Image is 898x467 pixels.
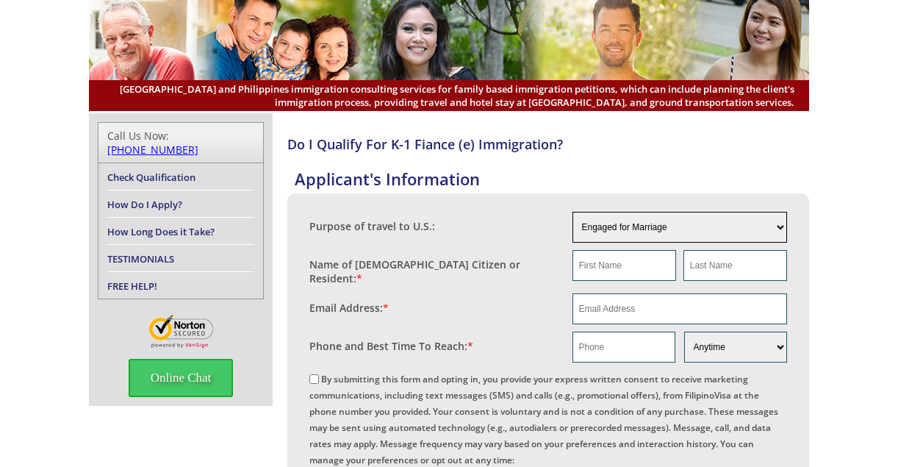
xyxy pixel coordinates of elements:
[107,252,174,265] a: TESTIMONIALS
[309,301,389,315] label: Email Address:
[295,168,809,190] h4: Applicant's Information
[309,374,319,384] input: By submitting this form and opting in, you provide your express written consent to receive market...
[684,332,787,363] select: Phone and Best Reach Time are required.
[107,171,195,184] a: Check Qualification
[107,198,182,211] a: How Do I Apply?
[107,225,215,238] a: How Long Does it Take?
[572,250,676,281] input: First Name
[309,339,473,353] label: Phone and Best Time To Reach:
[107,143,198,157] a: [PHONE_NUMBER]
[572,293,788,324] input: Email Address
[129,359,234,397] span: Online Chat
[309,219,435,233] label: Purpose of travel to U.S.:
[287,135,809,153] h4: Do I Qualify For K-1 Fiance (e) Immigration?
[107,129,254,157] div: Call Us Now:
[107,279,157,293] a: FREE HELP!
[104,82,794,109] span: [GEOGRAPHIC_DATA] and Philippines immigration consulting services for family based immigration pe...
[683,250,787,281] input: Last Name
[309,257,558,285] label: Name of [DEMOGRAPHIC_DATA] Citizen or Resident:
[572,332,675,363] input: Phone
